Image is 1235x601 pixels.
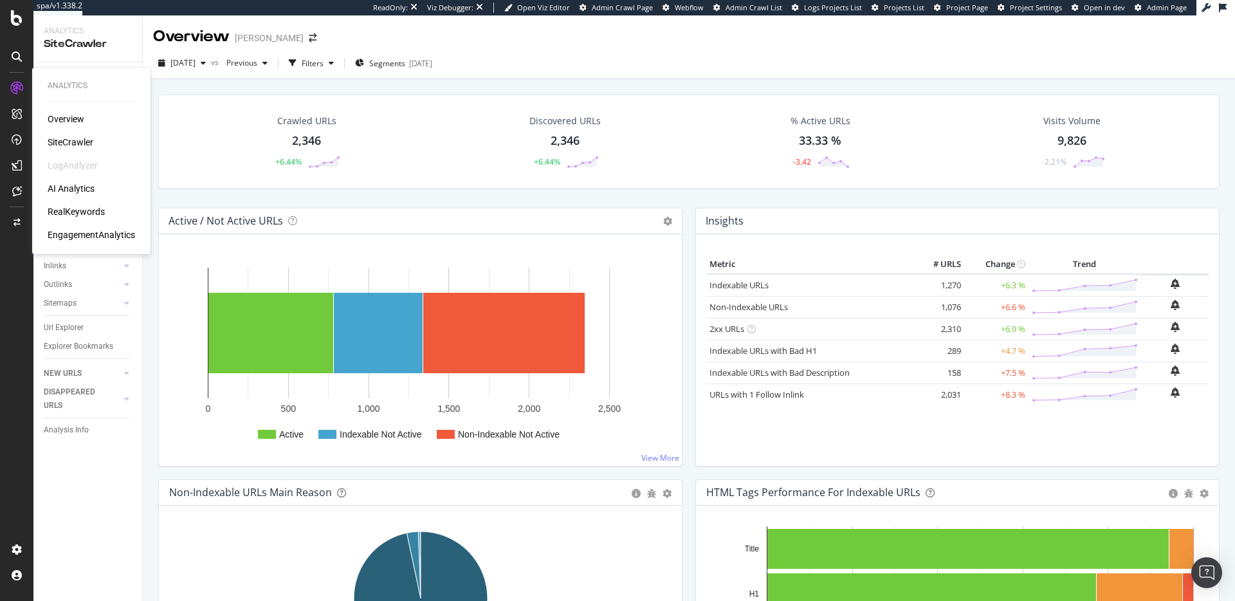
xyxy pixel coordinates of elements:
a: View More [641,452,679,463]
div: bell-plus [1171,344,1180,354]
a: Project Page [934,3,988,13]
text: 1,500 [437,403,460,414]
div: Crawled URLs [277,115,336,127]
a: Projects List [872,3,924,13]
span: Admin Crawl List [726,3,782,12]
button: [DATE] [153,53,211,73]
td: 1,270 [913,274,964,297]
div: RealKeywords [48,205,105,218]
text: 1,000 [358,403,380,414]
div: [DATE] [409,58,432,69]
span: Segments [369,58,405,69]
td: +6.9 % [964,318,1029,340]
div: Url Explorer [44,321,84,335]
button: Filters [284,53,339,73]
a: Overview [48,113,84,125]
div: Sitemaps [44,297,77,310]
td: +7.5 % [964,362,1029,384]
i: Options [663,217,672,226]
td: +8.3 % [964,384,1029,405]
span: Project Page [946,3,988,12]
div: circle-info [632,489,641,498]
span: vs [211,57,221,68]
a: Indexable URLs [709,279,769,291]
td: 289 [913,340,964,362]
div: Filters [302,58,324,69]
svg: A chart. [169,255,672,456]
div: LogAnalyzer [48,159,98,172]
div: Viz Debugger: [427,3,473,13]
a: Sitemaps [44,297,120,310]
div: % Active URLs [791,115,850,127]
div: 9,826 [1057,133,1086,149]
a: Open Viz Editor [504,3,570,13]
text: 2,500 [598,403,621,414]
a: Analysis Info [44,423,133,437]
text: 500 [281,403,297,414]
td: 2,031 [913,384,964,405]
a: Inlinks [44,259,120,273]
a: Non-Indexable URLs [709,301,788,313]
div: Analytics [48,80,135,91]
div: EngagementAnalytics [48,228,135,241]
div: Outlinks [44,278,72,291]
td: 2,310 [913,318,964,340]
div: ReadOnly: [373,3,408,13]
div: SiteCrawler [44,37,132,51]
text: H1 [749,589,760,598]
div: bell-plus [1171,365,1180,376]
span: Project Settings [1010,3,1062,12]
a: Admin Page [1135,3,1187,13]
div: Inlinks [44,259,66,273]
div: NEW URLS [44,367,82,380]
span: 2025 Oct. 5th [170,57,196,68]
h4: Active / Not Active URLs [169,212,283,230]
span: Open Viz Editor [517,3,570,12]
td: +6.6 % [964,296,1029,318]
div: Explorer Bookmarks [44,340,113,353]
a: Admin Crawl List [713,3,782,13]
div: arrow-right-arrow-left [309,33,316,42]
a: Webflow [663,3,704,13]
div: 2,346 [292,133,321,149]
span: Admin Crawl Page [592,3,653,12]
div: Discovered URLs [529,115,601,127]
div: bug [647,489,656,498]
div: +6.44% [534,156,560,167]
div: [PERSON_NAME] [235,32,304,44]
text: Indexable Not Active [340,429,422,439]
text: 0 [206,403,211,414]
a: NEW URLS [44,367,120,380]
th: Change [964,255,1029,274]
a: Open in dev [1072,3,1125,13]
div: Overview [153,26,230,48]
a: DISAPPEARED URLS [44,385,120,412]
div: bell-plus [1171,322,1180,332]
a: Outlinks [44,278,120,291]
td: +6.3 % [964,274,1029,297]
a: AI Analytics [48,182,95,195]
span: Open in dev [1084,3,1125,12]
div: Visits Volume [1043,115,1101,127]
div: +6.44% [275,156,302,167]
td: 158 [913,362,964,384]
a: Logs Projects List [792,3,862,13]
a: 2xx URLs [709,323,744,335]
div: -3.42 [793,156,811,167]
th: Trend [1029,255,1141,274]
div: Analysis Info [44,423,89,437]
div: Open Intercom Messenger [1191,557,1222,588]
a: Indexable URLs with Bad Description [709,367,850,378]
a: SiteCrawler [48,136,93,149]
a: URLs with 1 Follow Inlink [709,389,804,400]
div: gear [663,489,672,498]
h4: Insights [706,212,744,230]
div: 33.33 % [799,133,841,149]
th: Metric [706,255,913,274]
text: Active [279,429,304,439]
